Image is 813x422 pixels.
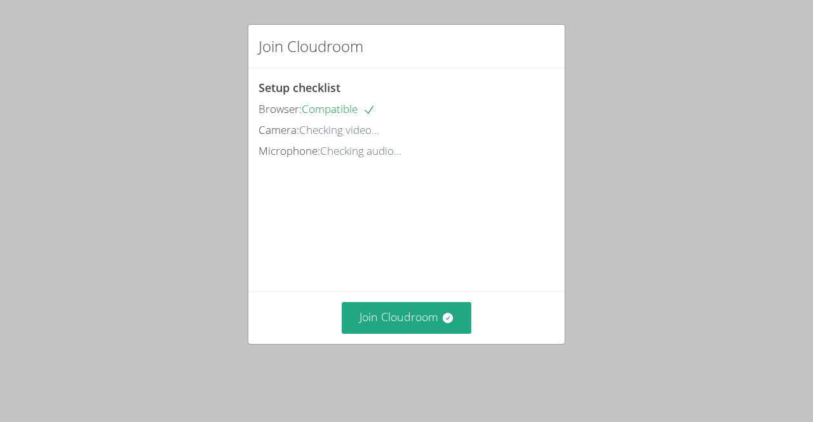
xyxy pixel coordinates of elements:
[259,102,302,116] span: Browser:
[259,143,320,158] span: Microphone:
[302,102,375,116] span: Compatible
[259,35,363,58] h2: Join Cloudroom
[259,122,299,137] span: Camera:
[299,122,379,137] span: Checking video...
[342,302,472,333] button: Join Cloudroom
[320,143,401,158] span: Checking audio...
[259,80,340,95] span: Setup checklist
